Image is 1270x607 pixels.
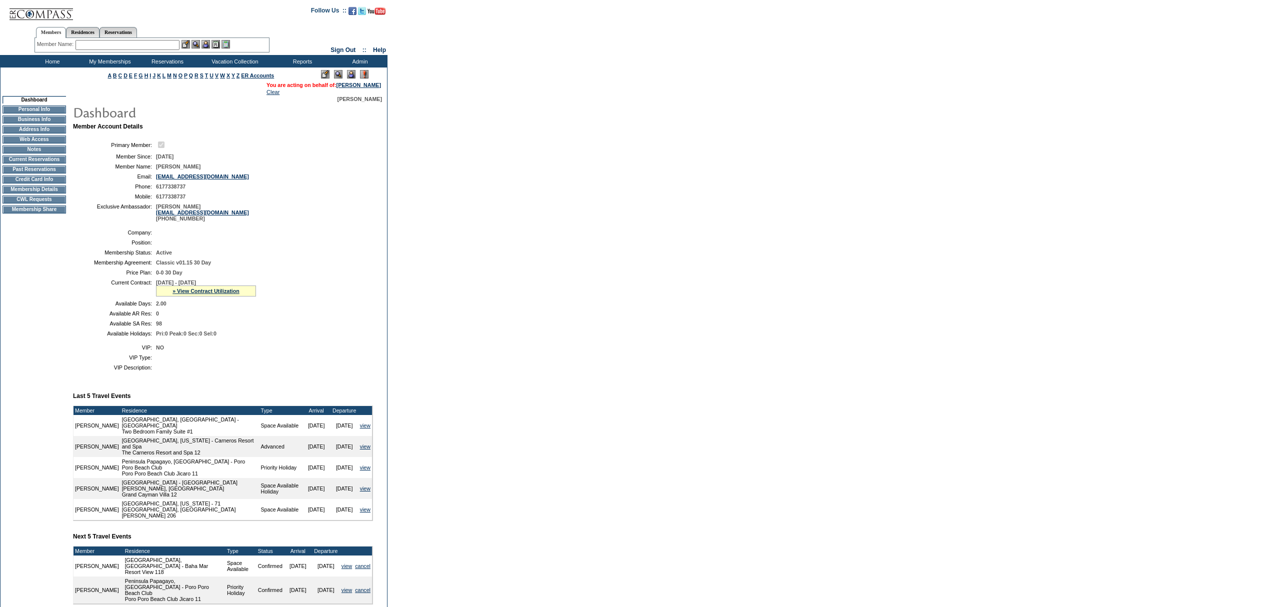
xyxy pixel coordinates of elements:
[2,115,66,123] td: Business Info
[77,344,152,350] td: VIP:
[302,415,330,436] td: [DATE]
[2,165,66,173] td: Past Reservations
[156,209,249,215] a: [EMAIL_ADDRESS][DOMAIN_NAME]
[259,499,302,520] td: Space Available
[2,145,66,153] td: Notes
[241,72,274,78] a: ER Accounts
[120,406,259,415] td: Residence
[215,72,218,78] a: V
[209,72,213,78] a: U
[172,288,239,294] a: » View Contract Utilization
[120,457,259,478] td: Peninsula Papagayo, [GEOGRAPHIC_DATA] - Poro Poro Beach Club Poro Poro Beach Club Jicaro 11
[167,72,171,78] a: M
[152,72,155,78] a: J
[220,72,225,78] a: W
[120,415,259,436] td: [GEOGRAPHIC_DATA], [GEOGRAPHIC_DATA] - [GEOGRAPHIC_DATA] Two Bedroom Family Suite #1
[77,163,152,169] td: Member Name:
[129,72,132,78] a: E
[108,72,111,78] a: A
[259,436,302,457] td: Advanced
[73,392,130,399] b: Last 5 Travel Events
[73,406,120,415] td: Member
[341,587,352,593] a: view
[360,485,370,491] a: view
[77,153,152,159] td: Member Since:
[156,183,185,189] span: 6177338737
[156,163,200,169] span: [PERSON_NAME]
[184,72,187,78] a: P
[77,140,152,149] td: Primary Member:
[312,555,340,576] td: [DATE]
[259,478,302,499] td: Space Available Holiday
[2,185,66,193] td: Membership Details
[156,300,166,306] span: 2.00
[66,27,99,37] a: Residences
[348,10,356,16] a: Become our fan on Facebook
[2,175,66,183] td: Credit Card Info
[118,72,122,78] a: C
[22,55,80,67] td: Home
[134,72,137,78] a: F
[138,72,142,78] a: G
[77,203,152,221] td: Exclusive Ambassador:
[358,7,366,15] img: Follow us on Twitter
[77,279,152,296] td: Current Contract:
[312,546,340,555] td: Departure
[73,546,120,555] td: Member
[266,82,381,88] span: You are acting on behalf of:
[80,55,137,67] td: My Memberships
[221,40,230,48] img: b_calculator.gif
[72,102,272,122] img: pgTtlDashboard.gif
[367,10,385,16] a: Subscribe to our YouTube Channel
[156,249,172,255] span: Active
[347,70,355,78] img: Impersonate
[144,72,148,78] a: H
[156,193,185,199] span: 6177338737
[77,354,152,360] td: VIP Type:
[337,96,382,102] span: [PERSON_NAME]
[236,72,240,78] a: Z
[2,96,66,103] td: Dashboard
[73,533,131,540] b: Next 5 Travel Events
[302,406,330,415] td: Arrival
[362,46,366,53] span: ::
[156,279,196,285] span: [DATE] - [DATE]
[355,587,370,593] a: cancel
[77,173,152,179] td: Email:
[330,478,358,499] td: [DATE]
[256,555,284,576] td: Confirmed
[73,555,120,576] td: [PERSON_NAME]
[113,72,117,78] a: B
[77,300,152,306] td: Available Days:
[284,555,312,576] td: [DATE]
[73,499,120,520] td: [PERSON_NAME]
[334,70,342,78] img: View Mode
[373,46,386,53] a: Help
[311,6,346,18] td: Follow Us ::
[77,259,152,265] td: Membership Agreement:
[181,40,190,48] img: b_edit.gif
[360,464,370,470] a: view
[360,443,370,449] a: view
[330,436,358,457] td: [DATE]
[194,72,198,78] a: R
[225,555,256,576] td: Space Available
[2,195,66,203] td: CWL Requests
[156,310,159,316] span: 0
[149,72,151,78] a: I
[205,72,208,78] a: T
[73,436,120,457] td: [PERSON_NAME]
[225,576,256,603] td: Priority Holiday
[77,239,152,245] td: Position:
[195,55,272,67] td: Vacation Collection
[360,422,370,428] a: view
[157,72,161,78] a: K
[189,72,193,78] a: Q
[123,72,127,78] a: D
[162,72,165,78] a: L
[77,193,152,199] td: Mobile:
[266,89,279,95] a: Clear
[355,563,370,569] a: cancel
[77,364,152,370] td: VIP Description:
[302,499,330,520] td: [DATE]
